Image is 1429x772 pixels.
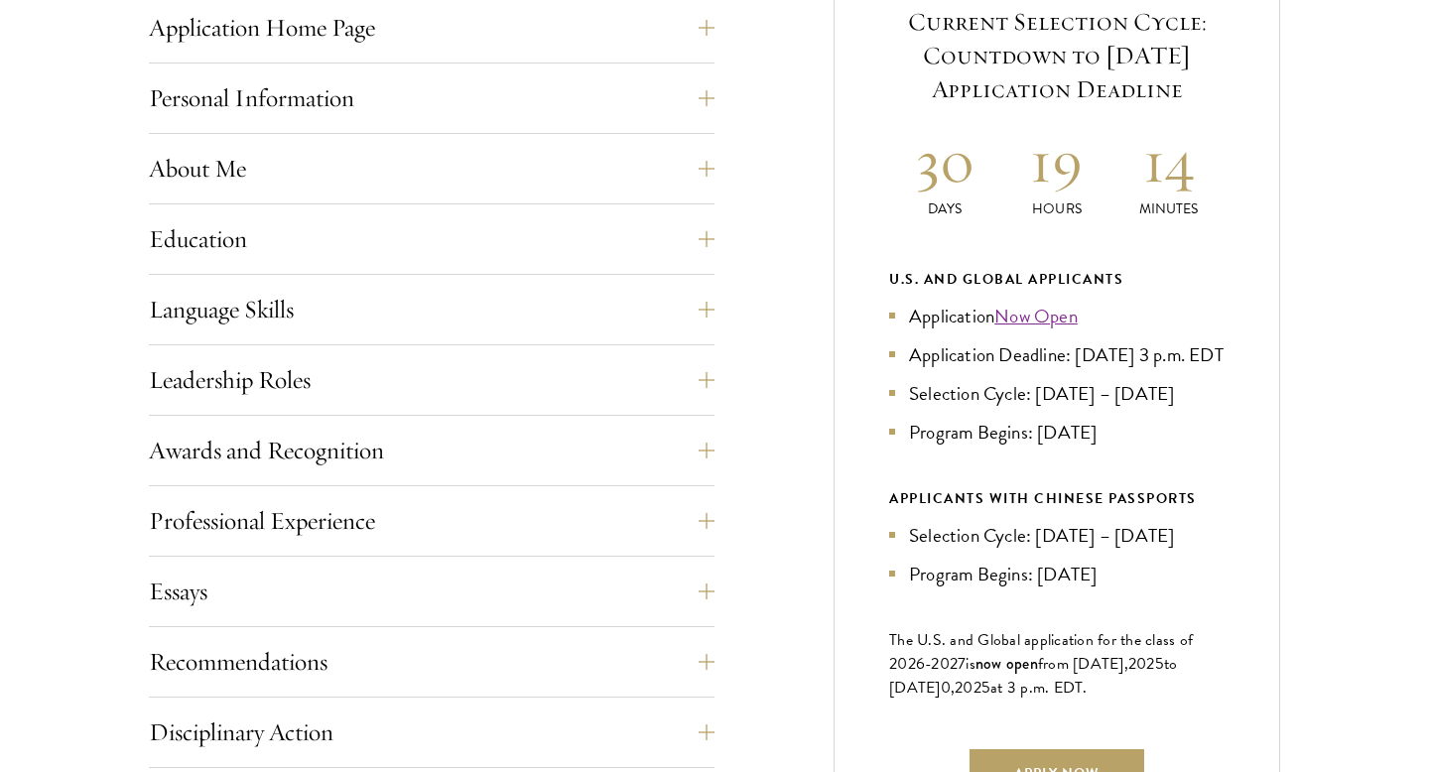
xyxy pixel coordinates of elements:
button: Language Skills [149,286,714,333]
span: now open [975,652,1038,675]
li: Program Begins: [DATE] [889,560,1225,588]
span: , [951,676,955,700]
span: is [966,652,975,676]
span: 5 [1155,652,1164,676]
li: Application Deadline: [DATE] 3 p.m. EDT [889,340,1225,369]
span: 202 [1128,652,1155,676]
button: Professional Experience [149,497,714,545]
p: Minutes [1112,198,1225,219]
h2: 19 [1001,124,1113,198]
li: Selection Cycle: [DATE] – [DATE] [889,379,1225,408]
h5: Current Selection Cycle: Countdown to [DATE] Application Deadline [889,5,1225,106]
p: Hours [1001,198,1113,219]
button: Leadership Roles [149,356,714,404]
li: Application [889,302,1225,330]
span: at 3 p.m. EDT. [990,676,1088,700]
span: The U.S. and Global application for the class of 202 [889,628,1193,676]
li: Selection Cycle: [DATE] – [DATE] [889,521,1225,550]
a: Now Open [994,302,1078,330]
p: Days [889,198,1001,219]
button: Education [149,215,714,263]
span: 7 [958,652,966,676]
button: Application Home Page [149,4,714,52]
span: 202 [955,676,981,700]
span: 0 [941,676,951,700]
button: Recommendations [149,638,714,686]
li: Program Begins: [DATE] [889,418,1225,447]
button: Essays [149,568,714,615]
h2: 14 [1112,124,1225,198]
span: from [DATE], [1038,652,1128,676]
button: Awards and Recognition [149,427,714,474]
span: -202 [925,652,958,676]
div: APPLICANTS WITH CHINESE PASSPORTS [889,486,1225,511]
button: Personal Information [149,74,714,122]
h2: 30 [889,124,1001,198]
span: to [DATE] [889,652,1177,700]
span: 6 [916,652,925,676]
span: 5 [981,676,990,700]
button: About Me [149,145,714,193]
div: U.S. and Global Applicants [889,267,1225,292]
button: Disciplinary Action [149,708,714,756]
